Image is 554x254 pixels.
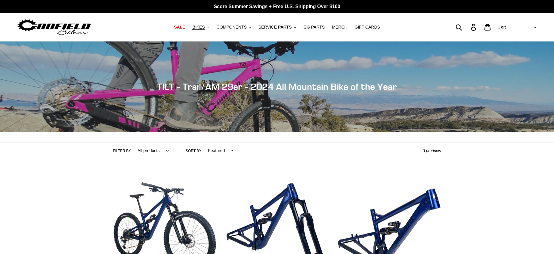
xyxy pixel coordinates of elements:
[192,25,205,30] span: BIKES
[186,148,201,154] label: Sort by
[17,18,92,37] img: Canfield Bikes
[217,25,247,30] span: COMPONENTS
[174,25,185,30] span: SALE
[423,148,441,153] span: 3 products
[258,25,292,30] span: SERVICE PARTS
[332,25,347,30] span: MERCH
[300,23,328,31] a: GG PARTS
[329,23,350,31] a: MERCH
[171,23,188,31] a: SALE
[354,25,380,30] span: GIFT CARDS
[157,81,397,92] span: TILT - Trail/AM 29er - 2024 All Mountain Bike of the Year
[351,23,383,31] a: GIFT CARDS
[255,23,299,31] button: SERVICE PARTS
[113,148,131,154] label: Filter by
[303,25,325,30] span: GG PARTS
[189,23,212,31] button: BIKES
[459,20,474,34] input: Search
[214,23,254,31] button: COMPONENTS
